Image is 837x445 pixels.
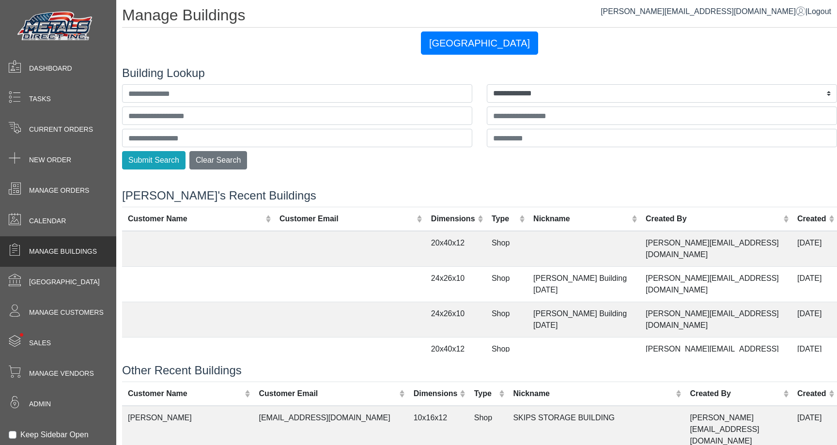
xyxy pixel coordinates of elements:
div: Type [492,213,517,225]
a: [PERSON_NAME][EMAIL_ADDRESS][DOMAIN_NAME] [601,7,806,15]
a: [GEOGRAPHIC_DATA] [421,39,538,47]
span: Manage Orders [29,185,89,196]
div: Nickname [513,388,673,399]
span: Tasks [29,94,51,104]
div: | [601,6,831,17]
td: 20x40x12 [425,231,486,267]
td: Shop [486,266,527,302]
div: Created By [690,388,780,399]
button: Submit Search [122,151,186,169]
span: Admin [29,399,51,409]
div: Created By [646,213,781,225]
div: Customer Name [128,213,263,225]
span: [GEOGRAPHIC_DATA] [29,277,100,287]
button: Clear Search [189,151,247,169]
td: [PERSON_NAME][EMAIL_ADDRESS][DOMAIN_NAME] [640,231,791,267]
h4: Other Recent Buildings [122,364,837,378]
div: Customer Email [259,388,397,399]
div: Created [797,388,826,399]
span: Manage Buildings [29,246,97,257]
span: New Order [29,155,71,165]
td: 20x40x12 [425,337,486,372]
td: [PERSON_NAME] Building [DATE] [527,266,640,302]
span: Calendar [29,216,66,226]
td: [PERSON_NAME][EMAIL_ADDRESS][DOMAIN_NAME] [640,302,791,337]
td: [DATE] [791,337,837,372]
span: Manage Vendors [29,368,94,379]
div: Nickname [533,213,629,225]
td: [DATE] [791,302,837,337]
td: [DATE] [791,231,837,267]
td: Shop [486,231,527,267]
td: 24x26x10 [425,266,486,302]
span: Logout [807,7,831,15]
td: [PERSON_NAME][EMAIL_ADDRESS][DOMAIN_NAME] [640,337,791,372]
div: Type [474,388,496,399]
div: Created [797,213,826,225]
span: Current Orders [29,124,93,135]
h4: [PERSON_NAME]'s Recent Buildings [122,189,837,203]
td: Shop [486,337,527,372]
div: Customer Name [128,388,242,399]
span: Manage Customers [29,307,104,318]
img: Metals Direct Inc Logo [15,9,97,45]
label: Keep Sidebar Open [20,429,89,441]
td: 24x26x10 [425,302,486,337]
span: Sales [29,338,51,348]
h1: Manage Buildings [122,6,837,28]
button: [GEOGRAPHIC_DATA] [421,31,538,55]
div: Customer Email [279,213,415,225]
td: [PERSON_NAME][EMAIL_ADDRESS][DOMAIN_NAME] [640,266,791,302]
td: [DATE] [791,266,837,302]
span: • [9,319,34,351]
div: Dimensions [414,388,458,399]
td: Shop [486,302,527,337]
span: Dashboard [29,63,72,74]
td: [PERSON_NAME] Building [DATE] [527,302,640,337]
div: Dimensions [431,213,475,225]
h4: Building Lookup [122,66,837,80]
